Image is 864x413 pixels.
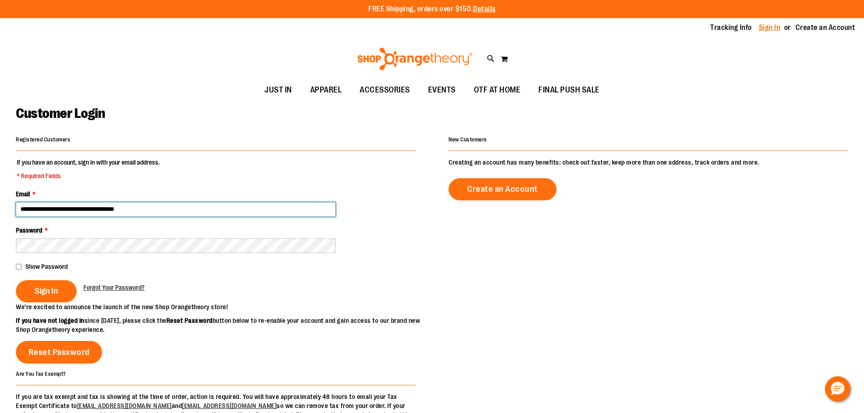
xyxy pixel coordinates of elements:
[796,23,855,33] a: Create an Account
[16,280,77,302] button: Sign In
[710,23,752,33] a: Tracking Info
[759,23,781,33] a: Sign In
[182,402,277,409] a: [EMAIL_ADDRESS][DOMAIN_NAME]
[16,106,105,121] span: Customer Login
[16,227,42,234] span: Password
[351,80,419,101] a: ACCESSORIES
[264,80,292,100] span: JUST IN
[166,317,213,324] strong: Reset Password
[16,136,70,143] strong: Registered Customers
[449,136,487,143] strong: New Customers
[529,80,609,101] a: FINAL PUSH SALE
[25,263,68,270] span: Show Password
[825,376,850,402] button: Hello, have a question? Let’s chat.
[34,286,58,296] span: Sign In
[473,5,496,13] a: Details
[77,402,172,409] a: [EMAIL_ADDRESS][DOMAIN_NAME]
[17,171,160,180] span: * Required Fields
[310,80,342,100] span: APPAREL
[538,80,600,100] span: FINAL PUSH SALE
[255,80,301,101] a: JUST IN
[368,4,496,15] p: FREE Shipping, orders over $150.
[16,341,102,364] a: Reset Password
[16,158,161,180] legend: If you have an account, sign in with your email address.
[301,80,351,101] a: APPAREL
[16,190,30,198] span: Email
[16,302,432,311] p: We’re excited to announce the launch of the new Shop Orangetheory store!
[29,347,90,357] span: Reset Password
[419,80,465,101] a: EVENTS
[360,80,410,100] span: ACCESSORIES
[428,80,456,100] span: EVENTS
[16,370,66,377] strong: Are You Tax Exempt?
[83,284,145,291] span: Forgot Your Password?
[83,283,145,292] a: Forgot Your Password?
[16,316,432,334] p: since [DATE], please click the button below to re-enable your account and gain access to our bran...
[356,48,473,70] img: Shop Orangetheory
[449,158,848,167] p: Creating an account has many benefits: check out faster, keep more than one address, track orders...
[465,80,530,101] a: OTF AT HOME
[449,178,556,200] a: Create an Account
[16,317,84,324] strong: If you have not logged in
[474,80,521,100] span: OTF AT HOME
[467,184,538,194] span: Create an Account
